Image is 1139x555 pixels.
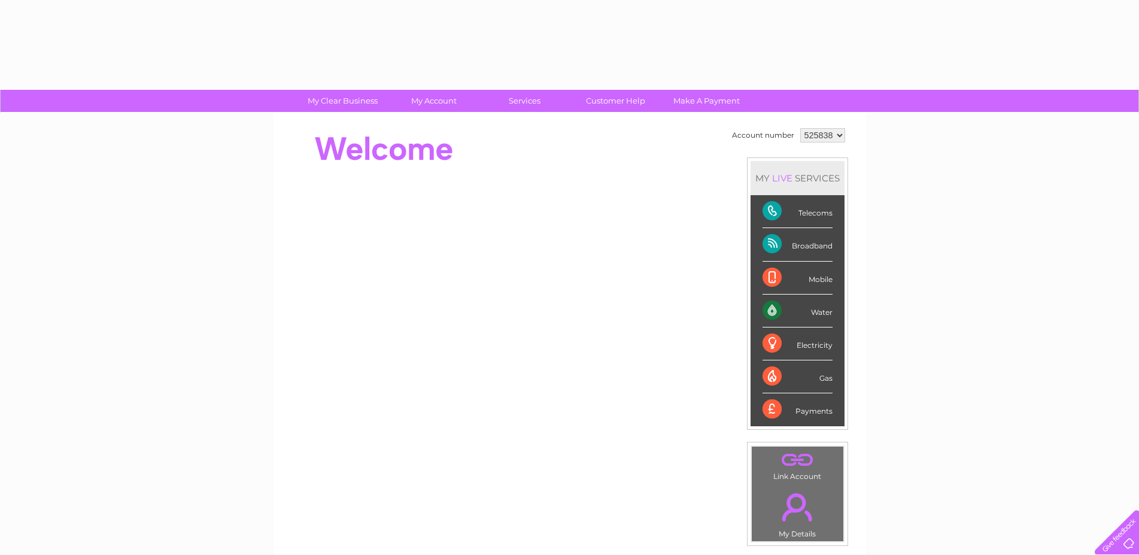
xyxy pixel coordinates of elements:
[384,90,483,112] a: My Account
[751,483,844,542] td: My Details
[763,360,833,393] div: Gas
[751,161,845,195] div: MY SERVICES
[763,393,833,426] div: Payments
[755,486,840,528] a: .
[657,90,756,112] a: Make A Payment
[763,195,833,228] div: Telecoms
[763,228,833,261] div: Broadband
[755,450,840,471] a: .
[770,172,795,184] div: LIVE
[293,90,392,112] a: My Clear Business
[566,90,665,112] a: Customer Help
[763,327,833,360] div: Electricity
[763,262,833,295] div: Mobile
[729,125,797,145] td: Account number
[763,295,833,327] div: Water
[751,446,844,484] td: Link Account
[475,90,574,112] a: Services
